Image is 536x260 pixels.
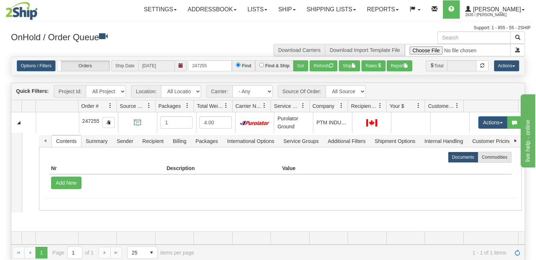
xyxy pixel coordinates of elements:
input: Import [405,44,511,56]
button: Ship [339,60,360,71]
a: Order # filter column settings [104,99,116,112]
span: Page sizes drop down [127,246,158,259]
th: Value [280,163,396,174]
a: Collapse [14,118,23,127]
span: Total [426,60,447,71]
button: Go! [293,60,308,71]
button: Actions [478,116,508,129]
div: live help - online [5,4,68,13]
button: Report [387,60,412,71]
a: Ship [273,0,301,19]
label: Commodities [478,152,512,163]
span: Packages [158,102,181,110]
label: Documents [448,152,478,163]
span: select [146,247,157,259]
th: Nr [49,163,165,174]
a: Reports [361,0,404,19]
img: Purolator [238,121,271,125]
span: Additional Filters [323,135,370,147]
span: Service Name [274,102,300,110]
span: Contents [52,135,81,147]
a: Download Import Template File [330,47,400,53]
span: 25 [132,249,141,256]
a: Source Of Order filter column settings [143,99,155,112]
span: [PERSON_NAME] [471,6,521,12]
button: Add New [51,177,81,189]
iframe: chat widget [519,93,535,167]
span: Service Groups [279,135,323,147]
div: grid toolbar [11,83,525,100]
img: CA [366,119,377,127]
a: Shipping lists [301,0,361,19]
span: Company [313,102,334,110]
a: Service Name filter column settings [297,99,309,112]
a: Settings [138,0,182,19]
a: Lists [242,0,273,19]
span: Source Of Order: [278,85,326,98]
span: Billing [168,135,191,147]
span: 1 - 1 of 1 items [204,250,506,256]
a: Company filter column settings [335,99,348,112]
img: logo2635.jpg [5,2,38,20]
span: Your $ [390,102,404,110]
span: Source Of Order [120,102,146,110]
a: [PERSON_NAME] 2635 / [PERSON_NAME] [460,0,530,19]
button: Refresh [310,60,337,71]
a: Carrier Name filter column settings [258,99,271,112]
span: Recipient Country [351,102,377,110]
span: Customer $ [428,102,454,110]
span: Sender [112,135,138,147]
span: Ship Date [111,60,138,71]
label: Find [242,63,251,69]
span: Customer Pricing [468,135,516,147]
span: Carrier Name [236,102,262,110]
span: Location: [131,85,161,98]
div: Support: 1 - 855 - 55 - 2SHIP [5,25,531,31]
a: Options / Filters [17,60,55,71]
span: Project Id: [54,85,86,98]
span: International Options [223,135,279,147]
a: Packages filter column settings [181,99,194,112]
a: Refresh [512,247,523,259]
a: Addressbook [182,0,242,19]
label: Find & Ship [265,63,290,69]
span: Page 1 [35,247,47,259]
span: Shipment Options [370,135,420,147]
a: Download Carriers [278,47,321,53]
input: Order # [188,60,232,71]
span: Internal Handling [420,135,468,147]
input: Page 1 [68,247,82,259]
img: API [131,117,143,129]
span: items per page [127,246,194,259]
td: Purolator Ground [274,112,313,133]
th: Description [165,163,280,174]
label: Orders [57,61,110,71]
input: Search [437,31,511,44]
label: Quick Filters: [16,87,49,95]
span: Summary [81,135,112,147]
span: Total Weight [197,102,223,110]
td: PTM INDUSTRIES INC [313,112,352,133]
span: Carrier: [206,85,233,98]
span: Order # [81,102,99,110]
a: Customer $ filter column settings [451,99,463,112]
a: Recipient Country filter column settings [374,99,386,112]
span: Page of 1 [53,246,94,259]
span: Recipient [138,135,168,147]
button: Copy to clipboard [102,117,115,128]
a: Your $ filter column settings [412,99,425,112]
button: Rates [361,60,385,71]
h3: OnHold / Order Queue [11,31,263,42]
span: 2635 / [PERSON_NAME] [465,11,520,19]
span: Packages [191,135,222,147]
button: Search [510,31,525,44]
button: Actions [494,60,519,71]
a: Total Weight filter column settings [220,99,232,112]
span: 247255 [82,118,99,124]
